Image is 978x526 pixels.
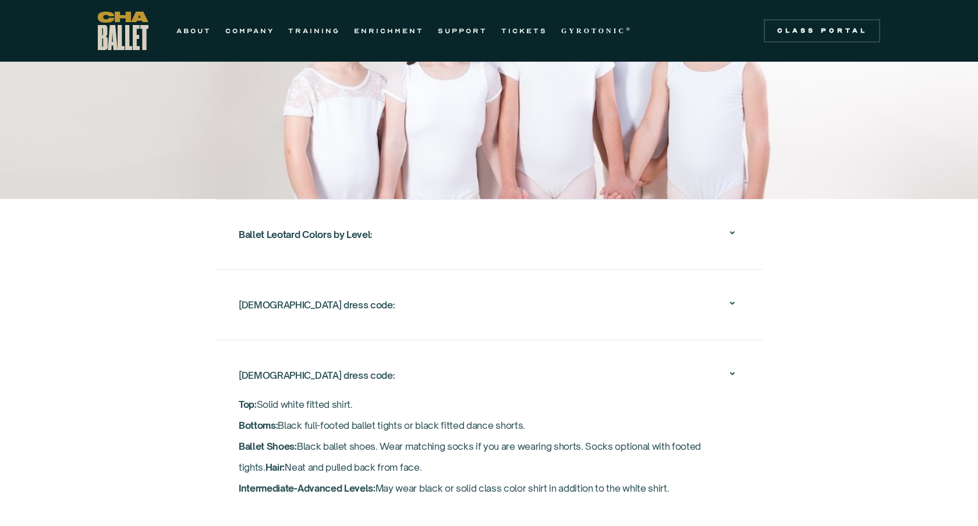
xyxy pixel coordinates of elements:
a: ENRICHMENT [354,24,424,38]
strong: GYROTONIC [561,27,626,35]
div: [DEMOGRAPHIC_DATA] dress code: [239,286,739,324]
p: Solid white fitted shirt. ‍ Black full-footed ballet tights or black fitted dance shorts. ‍ Black... [239,394,739,499]
div: Class Portal [771,26,873,35]
nav: [DEMOGRAPHIC_DATA] dress code: [239,394,739,516]
div: Ballet Leotard Colors by Level: [239,216,739,253]
a: GYROTONIC® [561,24,632,38]
a: TRAINING [288,24,340,38]
strong: Ballet Shoes: [239,440,297,452]
div: [DEMOGRAPHIC_DATA] dress code: [239,365,395,386]
div: [DEMOGRAPHIC_DATA] dress code: [239,294,395,315]
strong: Intermediate-Advanced Levels: [239,482,375,494]
div: : [239,224,373,245]
a: COMPANY [225,24,274,38]
strong: Ballet Leotard Colors by Level [239,229,370,240]
strong: Bottoms: [239,420,278,431]
a: home [98,12,148,50]
strong: Hair: [265,461,285,473]
a: SUPPORT [438,24,487,38]
a: TICKETS [501,24,547,38]
strong: Top: [239,399,257,410]
div: [DEMOGRAPHIC_DATA] dress code: [239,357,739,394]
a: ABOUT [176,24,211,38]
sup: ® [626,26,632,32]
a: Class Portal [764,19,880,42]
